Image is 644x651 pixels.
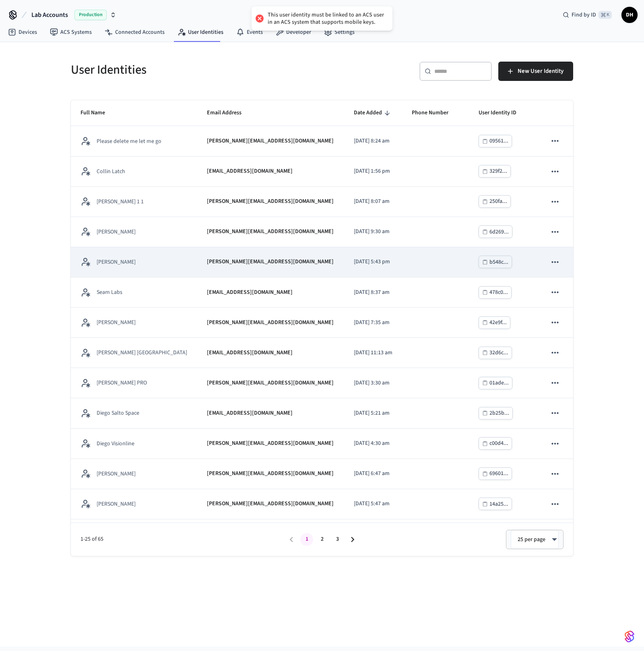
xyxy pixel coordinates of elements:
[489,136,508,146] div: 09561...
[354,349,393,357] p: [DATE] 11:13 am
[489,196,507,207] div: 250fa...
[71,62,317,78] h5: User Identities
[354,500,393,508] p: [DATE] 5:47 am
[354,107,392,119] span: Date Added
[207,167,293,176] p: [EMAIL_ADDRESS][DOMAIN_NAME]
[316,533,328,546] button: Go to page 2
[97,228,136,236] p: [PERSON_NAME]
[489,378,509,388] div: 01ade...
[479,195,511,208] button: 250fa...
[207,107,252,119] span: Email Address
[43,25,98,39] a: ACS Systems
[346,533,359,546] button: Go to next page
[97,440,134,448] p: Diego Visionline
[97,379,147,387] p: [PERSON_NAME] PRO
[284,533,360,546] nav: pagination navigation
[97,470,136,478] p: [PERSON_NAME]
[479,256,512,268] button: b548c...
[207,258,334,266] p: [PERSON_NAME][EMAIL_ADDRESS][DOMAIN_NAME]
[489,257,508,267] div: b548c...
[97,288,122,296] p: Seam Labs
[268,11,384,26] div: This user identity must be linked to an ACS user in an ACS system that supports mobile keys.
[98,25,171,39] a: Connected Accounts
[354,439,393,448] p: [DATE] 4:30 am
[31,10,68,20] span: Lab Accounts
[354,318,393,327] p: [DATE] 7:35 am
[599,11,612,19] span: ⌘ K
[625,630,634,643] img: SeamLogoGradient.69752ec5.svg
[207,500,334,508] p: [PERSON_NAME][EMAIL_ADDRESS][DOMAIN_NAME]
[354,469,393,478] p: [DATE] 6:47 am
[479,107,527,119] span: User Identity ID
[556,8,618,22] div: Find by ID⌘ K
[354,227,393,236] p: [DATE] 9:30 am
[489,227,509,237] div: 6d269...
[622,8,637,22] span: DH
[489,166,507,176] div: 329f2...
[207,197,334,206] p: [PERSON_NAME][EMAIL_ADDRESS][DOMAIN_NAME]
[518,66,563,76] span: New User Identity
[207,137,334,145] p: [PERSON_NAME][EMAIL_ADDRESS][DOMAIN_NAME]
[354,258,393,266] p: [DATE] 5:43 pm
[230,25,269,39] a: Events
[207,409,293,417] p: [EMAIL_ADDRESS][DOMAIN_NAME]
[489,499,508,509] div: 14a25...
[97,137,161,145] p: Please delete me let me go
[479,347,512,359] button: 32d6c...
[621,7,638,23] button: DH
[479,165,511,178] button: 329f2...
[354,409,393,417] p: [DATE] 5:21 am
[207,439,334,448] p: [PERSON_NAME][EMAIL_ADDRESS][DOMAIN_NAME]
[171,25,230,39] a: User Identities
[2,25,43,39] a: Devices
[97,318,136,327] p: [PERSON_NAME]
[354,288,393,297] p: [DATE] 8:37 am
[300,533,313,546] button: page 1
[489,469,508,479] div: 69601...
[97,258,136,266] p: [PERSON_NAME]
[479,135,512,147] button: 09561...
[572,11,596,19] span: Find by ID
[97,409,139,417] p: Diego Salto Space
[207,349,293,357] p: [EMAIL_ADDRESS][DOMAIN_NAME]
[331,533,344,546] button: Go to page 3
[489,318,507,328] div: 42e9f...
[207,227,334,236] p: [PERSON_NAME][EMAIL_ADDRESS][DOMAIN_NAME]
[489,348,508,358] div: 32d6c...
[97,167,125,176] p: Collin Latch
[479,437,512,450] button: c00d4...
[207,288,293,297] p: [EMAIL_ADDRESS][DOMAIN_NAME]
[354,379,393,387] p: [DATE] 3:30 am
[354,167,393,176] p: [DATE] 1:56 pm
[479,225,512,238] button: 6d269...
[74,10,107,20] span: Production
[479,467,512,480] button: 69601...
[318,25,361,39] a: Settings
[80,107,116,119] span: Full Name
[207,469,334,478] p: [PERSON_NAME][EMAIL_ADDRESS][DOMAIN_NAME]
[97,198,144,206] p: [PERSON_NAME] 1 1
[97,500,136,508] p: [PERSON_NAME]
[489,438,508,448] div: c00d4...
[489,408,509,418] div: 2b25b...
[479,498,512,510] button: 14a25...
[207,379,334,387] p: [PERSON_NAME][EMAIL_ADDRESS][DOMAIN_NAME]
[354,137,393,145] p: [DATE] 8:24 am
[479,407,513,420] button: 2b25b...
[97,349,187,357] p: [PERSON_NAME] [GEOGRAPHIC_DATA]
[269,25,318,39] a: Developer
[479,316,510,329] button: 42e9f...
[80,535,284,544] span: 1-25 of 65
[511,530,559,549] div: 25 per page
[489,287,508,298] div: 478c0...
[412,107,459,119] span: Phone Number
[354,197,393,206] p: [DATE] 8:07 am
[479,286,512,299] button: 478c0...
[479,377,512,389] button: 01ade...
[207,318,334,327] p: [PERSON_NAME][EMAIL_ADDRESS][DOMAIN_NAME]
[498,62,573,81] button: New User Identity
